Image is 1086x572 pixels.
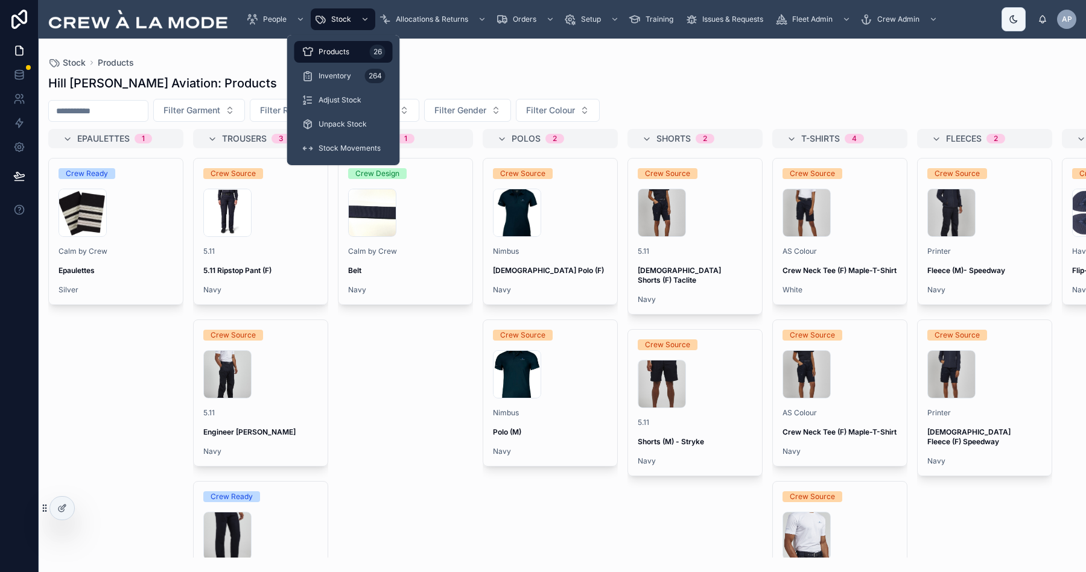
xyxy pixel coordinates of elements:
[48,158,183,305] a: Crew ReadyCalm by CrewEpaulettesSilver
[98,57,134,69] a: Products
[483,319,618,467] a: Crew SourceNimbusPolo (M)Navy
[348,285,366,295] a: Navy
[311,8,375,30] a: Stock
[493,408,519,418] a: Nimbus
[994,134,998,143] div: 2
[203,447,221,456] a: Navy
[927,427,1012,446] strong: [DEMOGRAPHIC_DATA] Fleece (F) Speedway
[1062,14,1072,24] span: AP
[294,113,393,135] a: Unpack Stock
[211,168,256,179] div: Crew Source
[59,266,95,275] strong: Epaulettes
[493,285,511,295] a: Navy
[348,266,361,275] strong: Belt
[66,168,108,179] div: Crew Ready
[638,247,649,256] a: 5.11
[243,8,311,30] a: People
[355,168,399,179] div: Crew Design
[772,158,907,305] a: Crew SourceAS ColourCrew Neck Tee (F) Maple-T-ShirtWhite
[927,456,945,466] a: Navy
[783,408,817,418] a: AS Colour
[222,133,267,145] span: Trousers
[783,285,802,295] a: White
[193,319,328,467] a: Crew Source5.11Engineer [PERSON_NAME]Navy
[319,95,361,105] span: Adjust Stock
[927,408,951,418] a: Printer
[927,266,1005,275] strong: Fleece (M)- Speedway
[203,408,215,418] a: 5.11
[772,319,907,467] a: Crew SourceAS ColourCrew Neck Tee (F) Maple-T-ShirtNavy
[500,330,545,341] div: Crew Source
[935,168,980,179] div: Crew Source
[365,69,386,83] div: 264
[203,247,215,256] span: 5.11
[294,41,393,63] a: Products26
[638,295,656,304] a: Navy
[627,329,763,476] a: Crew Source5.11Shorts (M) - StrykeNavy
[63,57,86,69] span: Stock
[493,447,511,456] a: Navy
[263,14,287,24] span: People
[48,75,277,92] h1: Hill [PERSON_NAME] Aviation: Products
[772,8,857,30] a: Fleet Admin
[338,158,473,305] a: Crew DesignCalm by CrewBeltNavy
[203,285,221,295] a: Navy
[348,247,397,256] a: Calm by Crew
[553,134,557,143] div: 2
[801,133,840,145] span: T-Shirts
[294,89,393,111] a: Adjust Stock
[211,491,253,502] div: Crew Ready
[646,14,673,24] span: Training
[682,8,772,30] a: Issues & Requests
[238,6,1038,33] div: scrollable content
[375,8,492,30] a: Allocations & Returns
[153,99,245,122] button: Select Button
[638,456,656,466] a: Navy
[857,8,944,30] a: Crew Admin
[404,134,407,143] div: 1
[279,134,284,143] div: 3
[492,8,560,30] a: Orders
[493,247,519,256] a: Nimbus
[783,247,817,256] a: AS Colour
[783,427,897,436] strong: Crew Neck Tee (F) Maple-T-Shirt
[946,133,982,145] span: Fleeces
[294,137,393,159] a: Stock Movements
[645,168,690,179] div: Crew Source
[927,247,951,256] a: Printer
[500,168,545,179] div: Crew Source
[59,285,78,295] a: Silver
[638,418,649,427] a: 5.11
[783,447,801,456] a: Navy
[917,319,1052,476] a: Crew SourcePrinter[DEMOGRAPHIC_DATA] Fleece (F) SpeedwayNavy
[319,119,367,129] span: Unpack Stock
[211,330,256,341] div: Crew Source
[319,47,349,57] span: Products
[59,247,107,256] a: Calm by Crew
[250,99,333,122] button: Select Button
[783,266,897,275] strong: Crew Neck Tee (F) Maple-T-Shirt
[516,99,600,122] button: Select Button
[424,99,511,122] button: Select Button
[434,104,486,116] span: Filter Gender
[927,285,945,295] a: Navy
